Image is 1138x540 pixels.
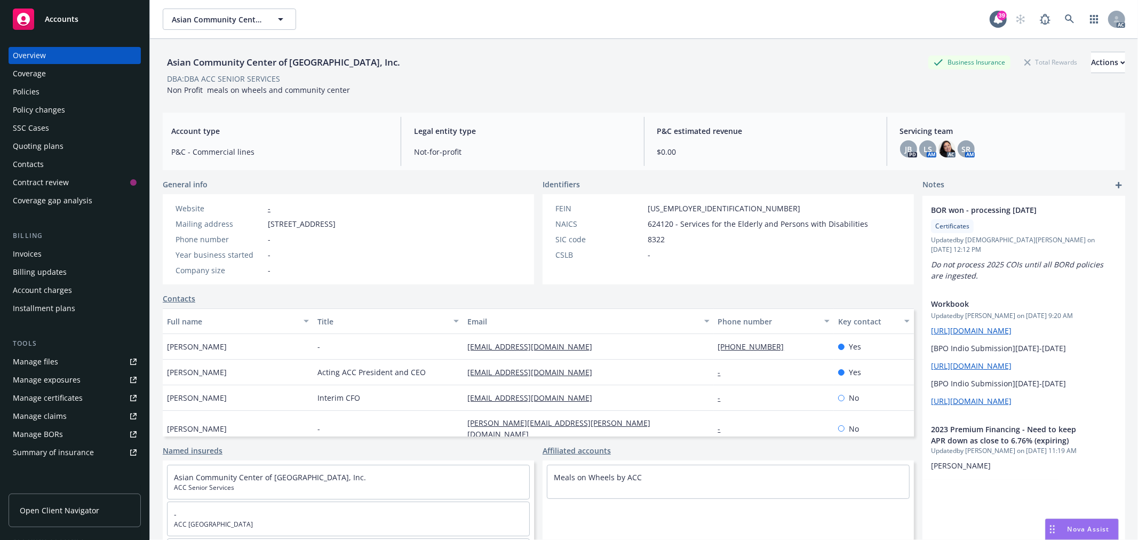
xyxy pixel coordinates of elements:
a: Start snowing [1010,9,1031,30]
div: Key contact [838,316,898,327]
div: Coverage [13,65,46,82]
span: Legal entity type [414,125,631,137]
a: Manage certificates [9,390,141,407]
div: Total Rewards [1019,55,1083,69]
a: Accounts [9,4,141,34]
div: Manage certificates [13,390,83,407]
a: - [174,509,177,519]
span: 624120 - Services for the Elderly and Persons with Disabilities [648,218,868,229]
span: Yes [849,341,861,352]
span: - [648,249,650,260]
a: Contacts [163,293,195,304]
span: Updated by [PERSON_NAME] on [DATE] 9:20 AM [931,311,1117,321]
span: - [317,341,320,352]
span: Servicing team [900,125,1117,137]
a: - [718,393,729,403]
span: Open Client Navigator [20,505,99,516]
button: Email [463,308,713,334]
a: [EMAIL_ADDRESS][DOMAIN_NAME] [467,367,601,377]
span: Nova Assist [1068,525,1110,534]
div: 2023 Premium Financing - Need to keep APR down as close to 6.76% (expiring)Updatedby [PERSON_NAME... [922,415,1125,480]
div: Website [176,203,264,214]
span: P&C - Commercial lines [171,146,388,157]
a: Billing updates [9,264,141,281]
img: photo [938,140,956,157]
div: Billing updates [13,264,67,281]
a: [EMAIL_ADDRESS][DOMAIN_NAME] [467,393,601,403]
a: [PERSON_NAME][EMAIL_ADDRESS][PERSON_NAME][DOMAIN_NAME] [467,418,650,439]
div: DBA: DBA ACC SENIOR SERVICES [167,73,280,84]
span: P&C estimated revenue [657,125,874,137]
span: Workbook [931,298,1089,309]
div: Actions [1091,52,1125,73]
a: Coverage gap analysis [9,192,141,209]
div: BOR won - processing [DATE]CertificatesUpdatedby [DEMOGRAPHIC_DATA][PERSON_NAME] on [DATE] 12:12 ... [922,196,1125,290]
a: [URL][DOMAIN_NAME] [931,325,1012,336]
div: Phone number [718,316,818,327]
a: Policies [9,83,141,100]
div: Drag to move [1046,519,1059,539]
a: Contacts [9,156,141,173]
span: No [849,392,859,403]
span: [PERSON_NAME] [167,392,227,403]
a: Quoting plans [9,138,141,155]
a: Overview [9,47,141,64]
a: Manage claims [9,408,141,425]
a: Search [1059,9,1080,30]
span: [US_EMPLOYER_IDENTIFICATION_NUMBER] [648,203,800,214]
span: 8322 [648,234,665,245]
p: [BPO Indio Submission][DATE]-[DATE] [931,378,1117,389]
div: Tools [9,338,141,349]
button: Full name [163,308,313,334]
button: Asian Community Center of [GEOGRAPHIC_DATA], Inc. [163,9,296,30]
span: ACC Senior Services [174,483,523,493]
span: Updated by [PERSON_NAME] on [DATE] 11:19 AM [931,446,1117,456]
span: [STREET_ADDRESS] [268,218,336,229]
span: Interim CFO [317,392,360,403]
div: Account charges [13,282,72,299]
a: Invoices [9,245,141,263]
div: Billing [9,231,141,241]
div: Company size [176,265,264,276]
span: - [317,423,320,434]
div: Overview [13,47,46,64]
span: Non Profit meals on wheels and community center [167,85,350,95]
span: No [849,423,859,434]
span: BOR won - processing [DATE] [931,204,1089,216]
span: Yes [849,367,861,378]
div: Quoting plans [13,138,63,155]
div: Analytics hub [9,482,141,493]
div: NAICS [555,218,643,229]
a: Manage BORs [9,426,141,443]
a: Summary of insurance [9,444,141,461]
div: FEIN [555,203,643,214]
span: Identifiers [543,179,580,190]
a: Contract review [9,174,141,191]
button: Key contact [834,308,914,334]
a: Account charges [9,282,141,299]
span: Acting ACC President and CEO [317,367,426,378]
span: Certificates [935,221,969,231]
a: Policy changes [9,101,141,118]
div: 39 [997,11,1007,20]
div: Full name [167,316,297,327]
div: Asian Community Center of [GEOGRAPHIC_DATA], Inc. [163,55,404,69]
span: Accounts [45,15,78,23]
a: Report a Bug [1034,9,1056,30]
button: Nova Assist [1045,519,1119,540]
div: Contract review [13,174,69,191]
span: $0.00 [657,146,874,157]
a: Manage files [9,353,141,370]
div: CSLB [555,249,643,260]
a: Asian Community Center of [GEOGRAPHIC_DATA], Inc. [174,472,366,482]
a: - [718,424,729,434]
a: Meals on Wheels by ACC [554,472,642,482]
div: Business Insurance [928,55,1010,69]
div: Policies [13,83,39,100]
a: [URL][DOMAIN_NAME] [931,361,1012,371]
a: - [268,203,270,213]
span: Account type [171,125,388,137]
div: Phone number [176,234,264,245]
div: Title [317,316,448,327]
div: WorkbookUpdatedby [PERSON_NAME] on [DATE] 9:20 AM[URL][DOMAIN_NAME][BPO Indio Submission][DATE]-[... [922,290,1125,415]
